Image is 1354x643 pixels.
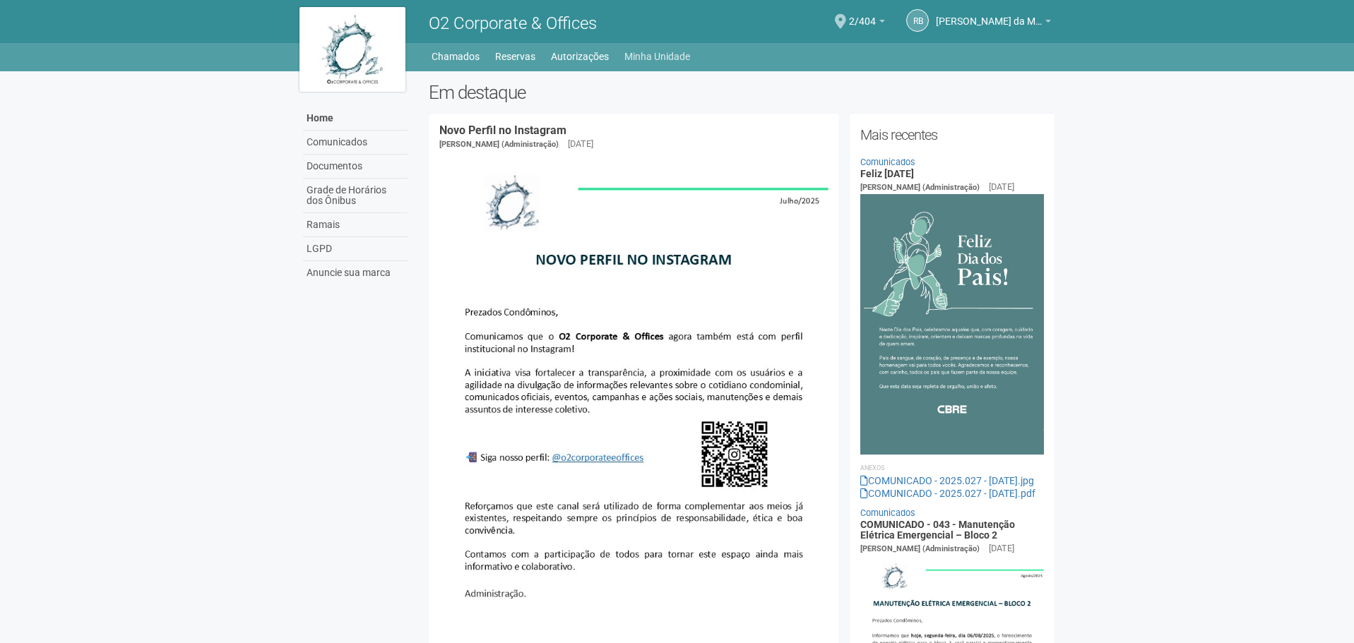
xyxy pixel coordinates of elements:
[439,124,566,137] a: Novo Perfil no Instagram
[860,488,1035,499] a: COMUNICADO - 2025.027 - [DATE].pdf
[624,47,690,66] a: Minha Unidade
[303,155,408,179] a: Documentos
[860,168,914,179] a: Feliz [DATE]
[860,519,1015,541] a: COMUNICADO - 043 - Manutenção Elétrica Emergencial – Bloco 2
[303,237,408,261] a: LGPD
[860,544,980,553] span: [PERSON_NAME] (Administração)
[439,140,559,149] span: [PERSON_NAME] (Administração)
[989,542,1014,555] div: [DATE]
[568,138,593,150] div: [DATE]
[849,2,876,27] span: 2/404
[303,131,408,155] a: Comunicados
[429,13,597,33] span: O2 Corporate & Offices
[860,462,1045,474] li: Anexos
[432,47,480,66] a: Chamados
[299,7,405,92] img: logo.jpg
[860,194,1045,455] img: COMUNICADO%20-%202025.027%20-%20Dia%20dos%20Pais.jpg
[303,179,408,213] a: Grade de Horários dos Ônibus
[551,47,609,66] a: Autorizações
[936,2,1042,27] span: Raul Barrozo da Motta Junior
[906,9,929,32] a: RB
[989,181,1014,193] div: [DATE]
[860,475,1034,486] a: COMUNICADO - 2025.027 - [DATE].jpg
[303,261,408,284] a: Anuncie sua marca
[860,507,915,518] a: Comunicados
[303,107,408,131] a: Home
[860,124,1045,145] h2: Mais recentes
[495,47,535,66] a: Reservas
[936,18,1051,29] a: [PERSON_NAME] da Motta Junior
[429,82,1055,103] h2: Em destaque
[860,157,915,167] a: Comunicados
[860,183,980,192] span: [PERSON_NAME] (Administração)
[849,18,885,29] a: 2/404
[303,213,408,237] a: Ramais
